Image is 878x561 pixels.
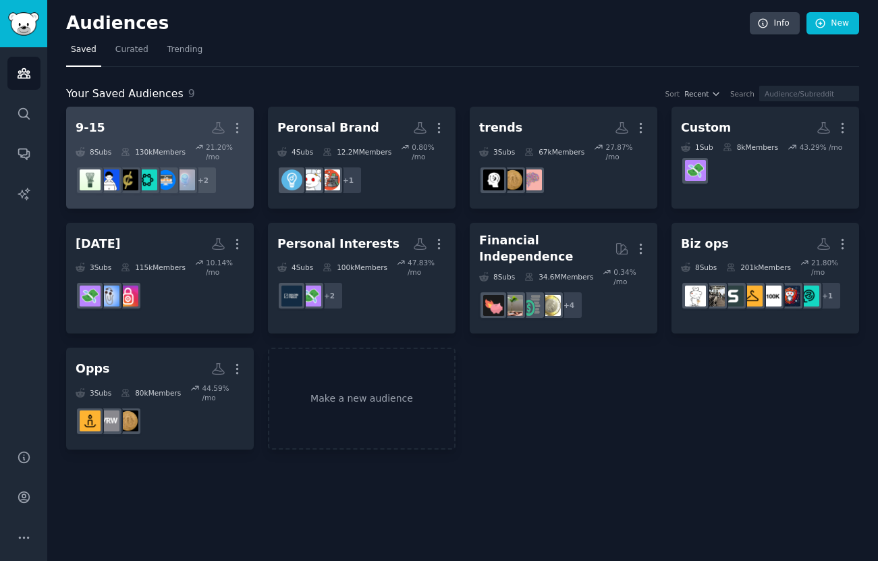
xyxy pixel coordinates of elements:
a: Info [750,12,800,35]
div: 1 Sub [681,142,713,152]
img: remoteworking [99,410,119,431]
input: Audience/Subreddit [759,86,859,101]
div: 4 Sub s [277,258,313,277]
img: Stylinghelp [742,286,763,306]
img: startupideas [80,410,101,431]
div: Custom [681,119,731,136]
img: WindowsHelp [99,286,119,306]
div: 3 Sub s [76,383,111,402]
img: budgetingforbeginners [685,160,706,181]
img: UKPersonalFinance [540,295,561,316]
a: New [806,12,859,35]
a: Opps3Subs80kMembers44.59% /mowealthremoteworkingstartupideas [66,348,254,450]
img: startupsavant [723,286,744,306]
div: 9-15 [76,119,105,136]
img: InstagramDisabledHelp [117,286,138,306]
div: 12.2M Members [323,142,391,161]
a: Personal Interests4Subs100kMembers47.83% /mo+2budgetingforbeginnersbuildinpublic [268,223,456,334]
div: 130k Members [121,142,186,161]
a: Saved [66,39,101,67]
img: MatchaEverything [80,169,101,190]
img: fatFIRE [483,295,504,316]
a: 9-158Subs130kMembers21.20% /mo+2therapyGPTMarketingHelpsystemsthinkingPovertyFIRETheFoundersMatch... [66,107,254,209]
button: Recent [684,89,721,99]
div: 44.59 % /mo [202,383,244,402]
img: Fire [502,295,523,316]
a: Make a new audience [268,348,456,450]
div: 8 Sub s [76,142,111,161]
img: wealth [502,169,523,190]
img: Entrepreneur [281,169,302,190]
div: Opps [76,360,109,377]
div: 3 Sub s [479,142,515,161]
div: + 1 [334,166,362,194]
div: Peronsal Brand [277,119,379,136]
img: MarketingHelp [155,169,176,190]
div: Personal Interests [277,236,400,252]
div: 21.20 % /mo [206,142,244,161]
div: [DATE] [76,236,121,252]
div: 0.34 % /mo [613,267,648,286]
div: + 2 [315,282,344,310]
div: 8k Members [723,142,778,152]
div: 27.87 % /mo [606,142,648,161]
span: 9 [188,87,195,100]
img: buildinpublic [281,286,302,306]
a: Custom1Sub8kMembers43.29% /mobudgetingforbeginners [671,107,859,209]
div: 201k Members [726,258,791,277]
img: budgetingforbeginners [300,286,321,306]
div: trends [479,119,522,136]
img: TheRaceTo100K [761,286,781,306]
div: 0.80 % /mo [412,142,446,161]
img: NewbHomebuyer [685,286,706,306]
div: 47.83 % /mo [408,258,446,277]
img: therapyGPT [174,169,195,190]
div: 100k Members [323,258,387,277]
img: GummySearch logo [8,12,39,36]
a: [DATE]3Subs115kMembers10.14% /moInstagramDisabledHelpWindowsHelpbudgetingforbeginners [66,223,254,334]
div: 115k Members [121,258,186,277]
span: Your Saved Audiences [66,86,184,103]
img: TheFounders [99,169,119,190]
a: trends3Subs67kMembers27.87% /momemorizationwealthsleephackers [470,107,657,209]
div: 43.29 % /mo [800,142,843,152]
div: 67k Members [524,142,584,161]
div: 10.14 % /mo [206,258,244,277]
img: sleephackers [483,169,504,190]
a: Financial Independence8Subs34.6MMembers0.34% /mo+4UKPersonalFinanceFinancialPlanningFirefatFIRE [470,223,657,334]
div: + 1 [813,282,842,310]
img: FinancialPlanning [521,295,542,316]
div: Sort [665,89,680,99]
div: 4 Sub s [277,142,313,161]
a: Curated [111,39,153,67]
div: Financial Independence [479,232,615,265]
div: 21.80 % /mo [811,258,850,277]
span: Curated [115,44,148,56]
div: + 4 [555,291,583,319]
a: Trending [163,39,207,67]
img: wealth [117,410,138,431]
div: Search [730,89,754,99]
img: Gymhelp [704,286,725,306]
img: budgetingforbeginners [80,286,101,306]
img: passive_income [319,169,340,190]
img: PovertyFIRE [117,169,138,190]
img: FoundersHub [798,286,819,306]
div: 3 Sub s [76,258,111,277]
div: 8 Sub s [479,267,515,286]
div: 80k Members [121,383,181,402]
img: Insurance_Companies [779,286,800,306]
div: Biz ops [681,236,729,252]
a: Peronsal Brand4Subs12.2MMembers0.80% /mo+1passive_incomeproductivityEntrepreneur [268,107,456,209]
img: memorization [521,169,542,190]
img: systemsthinking [136,169,157,190]
a: Biz ops8Subs201kMembers21.80% /mo+1FoundersHubInsurance_CompaniesTheRaceTo100KStylinghelpstartups... [671,223,859,334]
span: Trending [167,44,202,56]
h2: Audiences [66,13,750,34]
span: Recent [684,89,709,99]
span: Saved [71,44,97,56]
div: + 2 [189,166,217,194]
img: productivity [300,169,321,190]
div: 8 Sub s [681,258,717,277]
div: 34.6M Members [524,267,593,286]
